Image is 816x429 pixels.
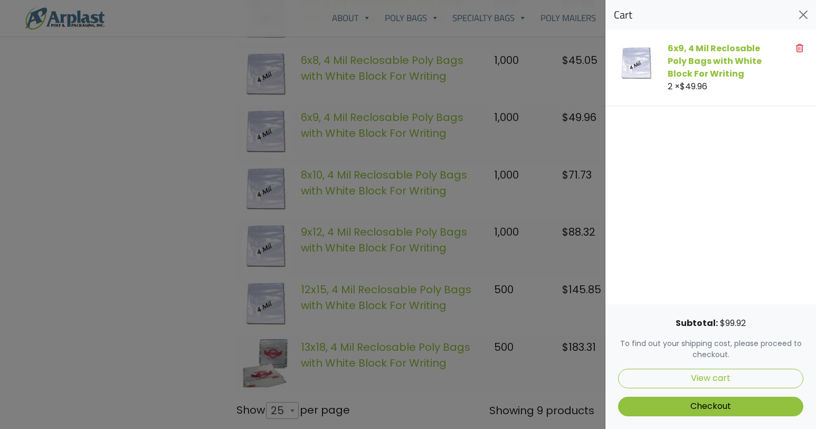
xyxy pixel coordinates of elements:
button: Close [795,6,812,23]
img: 6x9, 4 Mil Reclosable Poly Bags with White Block For Writing [618,46,655,83]
a: Checkout [618,397,803,416]
span: $ [680,80,685,92]
bdi: 49.96 [680,80,707,92]
bdi: 99.92 [720,317,746,329]
span: Cart [614,8,632,21]
a: View cart [618,369,803,388]
span: $ [720,317,725,329]
a: 6x9, 4 Mil Reclosable Poly Bags with White Block For Writing [668,42,762,80]
span: 2 × [668,80,707,92]
strong: Subtotal: [676,317,718,329]
p: To find out your shipping cost, please proceed to checkout. [618,338,803,360]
